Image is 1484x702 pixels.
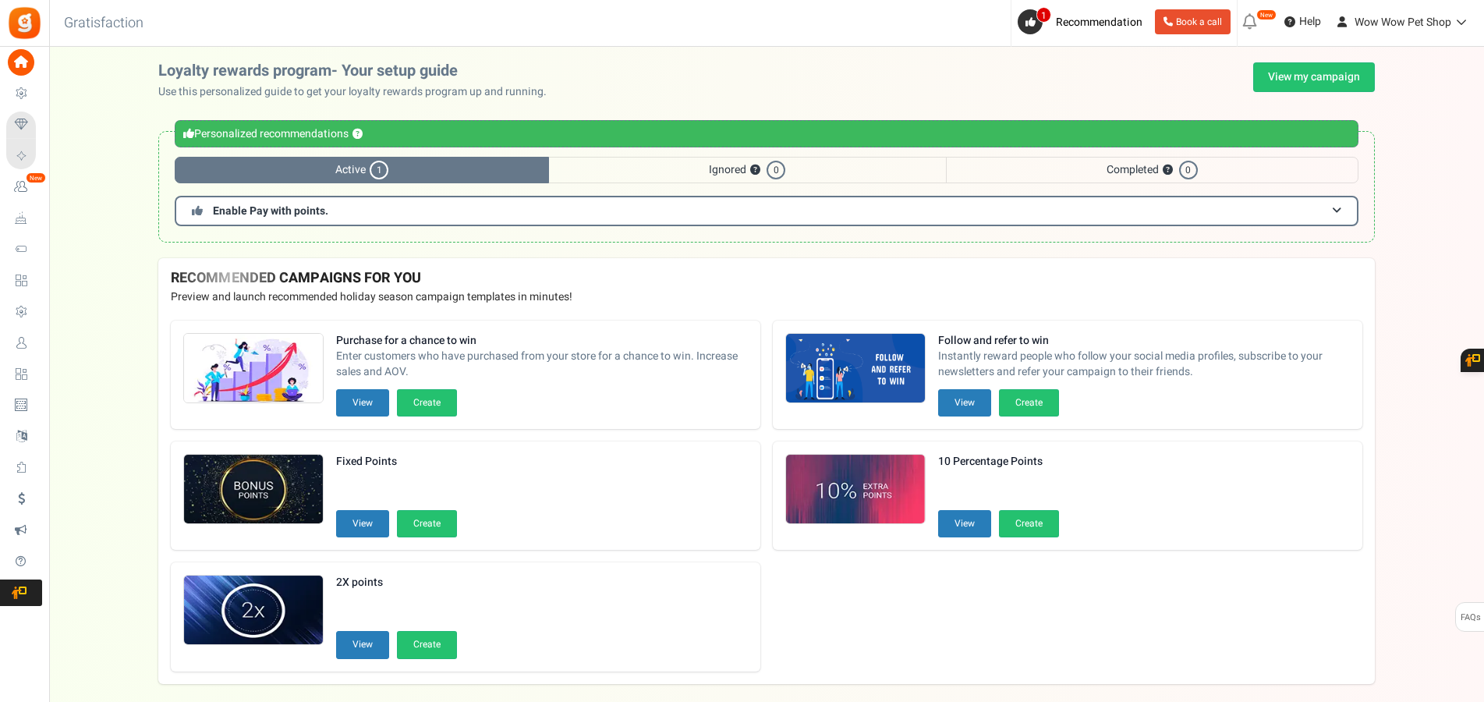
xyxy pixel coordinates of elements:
img: Recommended Campaigns [184,334,323,404]
button: Create [999,389,1059,417]
a: Help [1278,9,1327,34]
span: Recommendation [1056,14,1142,30]
strong: Fixed Points [336,454,457,470]
p: Use this personalized guide to get your loyalty rewards program up and running. [158,84,559,100]
em: New [1256,9,1277,20]
div: Personalized recommendations [175,120,1358,147]
span: Completed [946,157,1358,183]
strong: 10 Percentage Points [938,454,1059,470]
em: New [26,172,46,183]
button: View [938,389,991,417]
button: Create [397,510,457,537]
span: Enable Pay with points. [213,203,328,219]
strong: 2X points [336,575,457,590]
button: ? [750,165,760,175]
span: Active [175,157,549,183]
span: 0 [767,161,785,179]
button: View [336,631,389,658]
p: Preview and launch recommended holiday season campaign templates in minutes! [171,289,1362,305]
span: Help [1295,14,1321,30]
span: Instantly reward people who follow your social media profiles, subscribe to your newsletters and ... [938,349,1350,380]
button: Create [999,510,1059,537]
a: View my campaign [1253,62,1375,92]
a: New [6,174,42,200]
h3: Gratisfaction [47,8,161,39]
span: Wow Wow Pet Shop [1355,14,1451,30]
img: Recommended Campaigns [786,334,925,404]
span: 1 [370,161,388,179]
img: Recommended Campaigns [786,455,925,525]
a: 1 Recommendation [1018,9,1149,34]
button: Create [397,631,457,658]
span: Ignored [549,157,945,183]
button: View [336,510,389,537]
button: Create [397,389,457,417]
strong: Purchase for a chance to win [336,333,748,349]
strong: Follow and refer to win [938,333,1350,349]
h4: RECOMMENDED CAMPAIGNS FOR YOU [171,271,1362,286]
span: 1 [1036,7,1051,23]
button: ? [352,129,363,140]
button: ? [1163,165,1173,175]
img: Gratisfaction [7,5,42,41]
button: View [938,510,991,537]
h2: Loyalty rewards program- Your setup guide [158,62,559,80]
button: View [336,389,389,417]
a: Book a call [1155,9,1231,34]
span: FAQs [1460,603,1481,633]
img: Recommended Campaigns [184,455,323,525]
span: Enter customers who have purchased from your store for a chance to win. Increase sales and AOV. [336,349,748,380]
img: Recommended Campaigns [184,576,323,646]
span: 0 [1179,161,1198,179]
